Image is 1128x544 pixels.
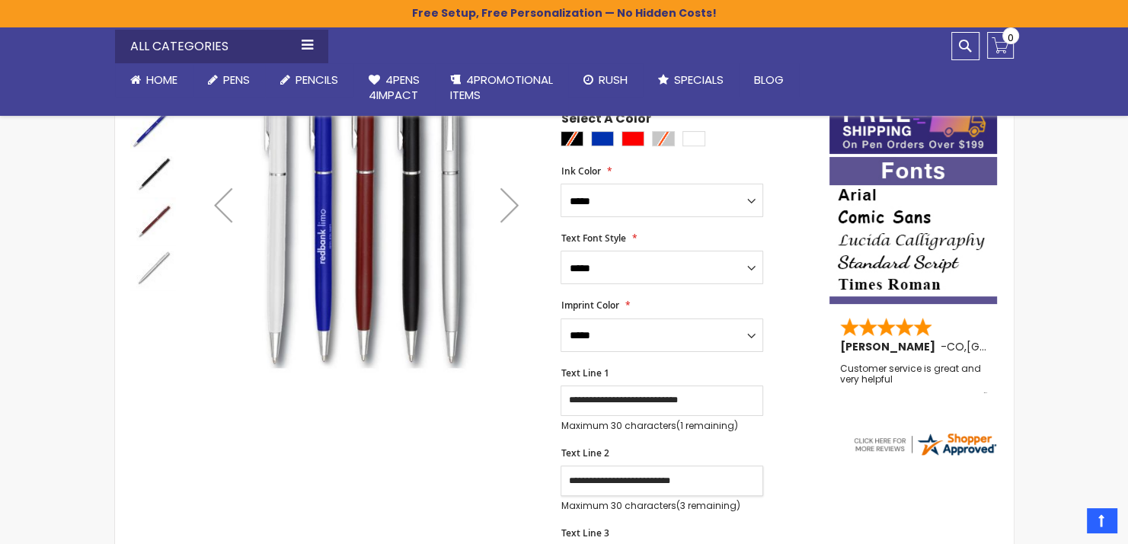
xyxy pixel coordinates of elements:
[130,196,177,243] div: Slim Twist Pens
[643,63,739,97] a: Specials
[193,63,265,97] a: Pens
[676,419,737,432] span: (1 remaining)
[130,243,176,290] div: Slim Twist Pens
[676,499,740,512] span: (3 remaining)
[599,72,628,88] span: Rush
[674,72,724,88] span: Specials
[561,446,609,459] span: Text Line 2
[840,363,988,396] div: Customer service is great and very helpful
[130,101,177,149] div: Slim Twist Pens
[561,366,609,379] span: Text Line 1
[739,63,799,97] a: Blog
[561,110,650,131] span: Select A Color
[1087,508,1117,533] a: Top
[561,526,609,539] span: Text Line 3
[296,72,338,88] span: Pencils
[193,7,254,402] div: Previous
[561,500,763,512] p: Maximum 30 characters
[479,7,540,402] div: Next
[130,149,177,196] div: Slim Twist Pens
[622,131,644,146] div: Red
[568,63,643,97] a: Rush
[353,63,435,113] a: 4Pens4impact
[115,30,328,63] div: All Categories
[852,430,998,458] img: 4pens.com widget logo
[130,197,176,243] img: Slim Twist Pens
[130,103,176,149] img: Slim Twist Pens
[829,99,997,154] img: Free shipping on orders over $199
[369,72,420,103] span: 4Pens 4impact
[941,339,1078,354] span: - ,
[561,232,625,245] span: Text Font Style
[223,72,250,88] span: Pens
[130,150,176,196] img: Slim Twist Pens
[561,165,600,178] span: Ink Color
[561,299,618,312] span: Imprint Color
[967,339,1078,354] span: [GEOGRAPHIC_DATA]
[947,339,964,354] span: CO
[146,72,177,88] span: Home
[754,72,784,88] span: Blog
[115,63,193,97] a: Home
[435,63,568,113] a: 4PROMOTIONALITEMS
[265,63,353,97] a: Pencils
[852,448,998,461] a: 4pens.com certificate URL
[130,245,176,290] img: Slim Twist Pens
[450,72,553,103] span: 4PROMOTIONAL ITEMS
[682,131,705,146] div: White
[829,157,997,304] img: font-personalization-examples
[192,29,540,377] img: Slim Twist Pens
[561,420,763,432] p: Maximum 30 characters
[840,339,941,354] span: [PERSON_NAME]
[987,32,1014,59] a: 0
[1008,30,1014,45] span: 0
[591,131,614,146] div: Blue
